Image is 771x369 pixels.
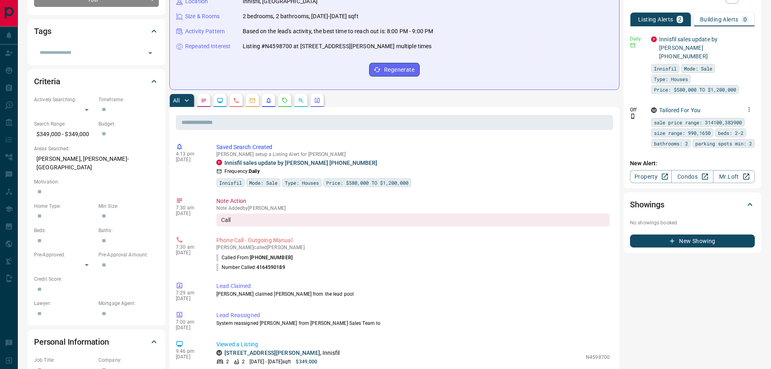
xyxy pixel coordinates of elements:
[176,325,204,331] p: [DATE]
[630,219,755,226] p: No showings booked
[216,290,610,298] p: [PERSON_NAME] claimed [PERSON_NAME] from the lead pool
[224,350,320,356] a: [STREET_ADDRESS][PERSON_NAME]
[216,213,610,226] div: Call
[216,320,610,327] p: System reassigned [PERSON_NAME] from [PERSON_NAME] Sales Team to
[243,42,432,51] p: Listing #N4598700 at [STREET_ADDRESS][PERSON_NAME] multiple times
[233,97,239,104] svg: Calls
[98,300,159,307] p: Mortgage Agent:
[185,12,220,21] p: Size & Rooms
[176,354,204,360] p: [DATE]
[326,179,408,187] span: Price: $580,000 TO $1,200,000
[145,47,156,59] button: Open
[34,227,94,234] p: Beds:
[630,106,646,113] p: Off
[34,152,159,174] p: [PERSON_NAME], [PERSON_NAME]-[GEOGRAPHIC_DATA]
[34,300,94,307] p: Lawyer:
[651,107,657,113] div: mrloft.ca
[743,17,747,22] p: 0
[216,282,610,290] p: Lead Claimed
[34,203,94,210] p: Home Type:
[98,96,159,103] p: Timeframe:
[34,128,94,141] p: $349,000 - $349,000
[216,151,610,157] p: [PERSON_NAME] setup a Listing Alert for [PERSON_NAME]
[216,143,610,151] p: Saved Search Created
[34,21,159,41] div: Tags
[98,227,159,234] p: Baths:
[185,42,231,51] p: Repeated Interest
[216,236,610,245] p: Phone Call - Outgoing Manual
[216,245,610,250] p: [PERSON_NAME] called [PERSON_NAME]
[250,358,291,365] p: [DATE] - [DATE] sqft
[630,35,646,43] p: Daily
[282,97,288,104] svg: Requests
[586,354,610,361] p: N4598700
[654,85,736,94] span: Price: $580,000 TO $1,200,000
[176,348,204,354] p: 9:46 pm
[217,97,223,104] svg: Lead Browsing Activity
[630,195,755,214] div: Showings
[34,332,159,352] div: Personal Information
[216,197,610,205] p: Note Action
[695,139,752,147] span: parking spots min: 2
[176,296,204,301] p: [DATE]
[630,159,755,168] p: New Alert:
[176,205,204,211] p: 7:30 am
[34,335,109,348] h2: Personal Information
[176,211,204,216] p: [DATE]
[216,254,293,261] p: Called From:
[243,12,359,21] p: 2 bedrooms, 2 bathrooms, [DATE]-[DATE] sqft
[256,264,285,270] span: 4164590189
[713,170,755,183] a: Mr.Loft
[298,97,304,104] svg: Opportunities
[34,251,94,258] p: Pre-Approved:
[216,311,610,320] p: Lead Reassigned
[654,129,711,137] span: size range: 990,1650
[34,120,94,128] p: Search Range:
[651,36,657,42] div: property.ca
[654,118,742,126] span: sale price range: 314100,383900
[630,235,755,247] button: New Showing
[249,169,260,174] strong: Daily
[638,17,673,22] p: Listing Alerts
[216,340,610,349] p: Viewed a Listing
[176,157,204,162] p: [DATE]
[659,36,718,60] a: Innisfil sales update by [PERSON_NAME] [PHONE_NUMBER]
[249,179,278,187] span: Mode: Sale
[630,198,664,211] h2: Showings
[176,151,204,157] p: 4:13 pm
[173,98,179,103] p: All
[224,349,340,357] p: , Innisfil
[630,170,672,183] a: Property
[185,27,225,36] p: Activity Pattern
[700,17,739,22] p: Building Alerts
[671,170,713,183] a: Condos
[34,178,159,186] p: Motivation:
[34,72,159,91] div: Criteria
[176,244,204,250] p: 7:30 am
[654,139,688,147] span: bathrooms: 2
[243,27,433,36] p: Based on the lead's activity, the best time to reach out is: 8:00 PM - 9:00 PM
[216,264,285,271] p: Number Called:
[34,275,159,283] p: Credit Score:
[98,120,159,128] p: Budget:
[176,250,204,256] p: [DATE]
[224,160,377,166] a: Innisfil sales update by [PERSON_NAME] [PHONE_NUMBER]
[216,160,222,165] div: property.ca
[219,179,242,187] span: Innisfil
[369,63,420,77] button: Regenerate
[34,356,94,364] p: Job Title:
[654,75,688,83] span: Type: Houses
[285,179,319,187] span: Type: Houses
[34,96,94,103] p: Actively Searching:
[98,356,159,364] p: Company:
[176,319,204,325] p: 7:00 am
[98,203,159,210] p: Min Size:
[242,358,245,365] p: 2
[34,145,159,152] p: Areas Searched:
[265,97,272,104] svg: Listing Alerts
[678,17,681,22] p: 2
[314,97,320,104] svg: Agent Actions
[630,113,636,119] svg: Push Notification Only
[226,358,229,365] p: 2
[654,64,677,73] span: Innisfil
